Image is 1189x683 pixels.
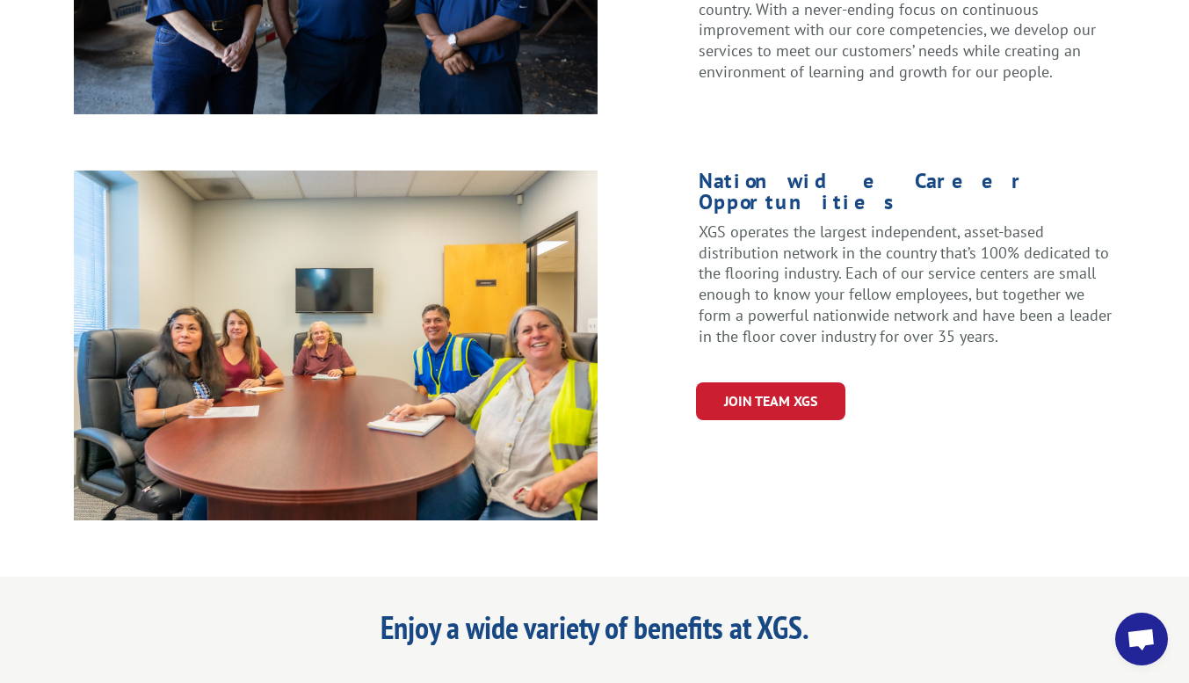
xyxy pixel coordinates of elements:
[1115,613,1168,665] a: Open chat
[279,612,911,652] h1: Enjoy a wide variety of benefits at XGS.
[696,382,845,420] a: Join Team XGS
[74,171,598,520] img: Chino_Shoot_Selects32
[699,167,1026,215] span: Nationwide Career Opportunities
[699,222,1115,347] p: XGS operates the largest independent, asset-based distribution network in the country that’s 100%...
